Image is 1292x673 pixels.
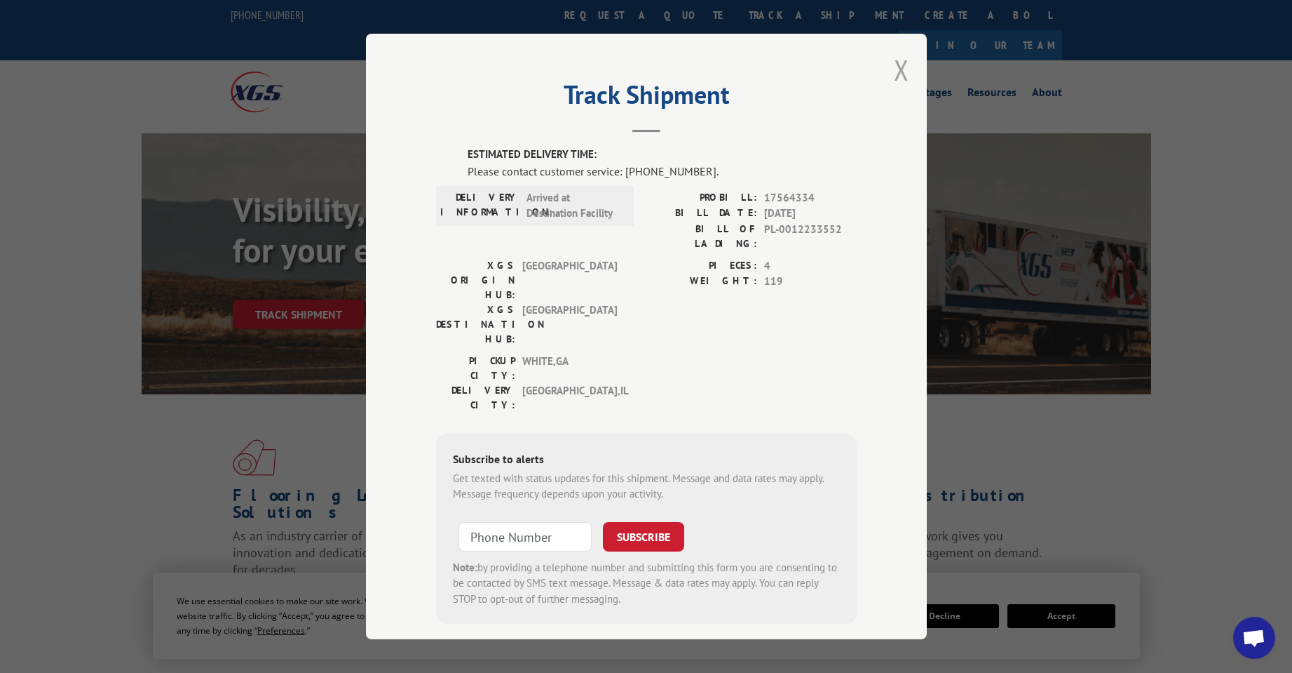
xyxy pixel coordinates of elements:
label: XGS DESTINATION HUB: [436,302,515,347]
span: Arrived at Destination Facility [526,190,621,222]
span: 4 [764,258,857,274]
label: BILL DATE: [646,206,757,222]
label: PROBILL: [646,190,757,206]
span: PL-0012233552 [764,222,857,251]
span: 17564334 [764,190,857,206]
span: [GEOGRAPHIC_DATA] [522,302,617,347]
strong: Note: [453,561,477,574]
label: WEIGHT: [646,274,757,290]
span: [GEOGRAPHIC_DATA] [522,258,617,302]
span: 119 [764,274,857,290]
label: DELIVERY CITY: [436,383,515,413]
div: by providing a telephone number and submitting this form you are consenting to be contacted by SM... [453,560,840,608]
div: Open chat [1233,617,1275,659]
div: Please contact customer service: [PHONE_NUMBER]. [468,163,857,180]
h2: Track Shipment [436,85,857,112]
div: Get texted with status updates for this shipment. Message and data rates may apply. Message frequ... [453,471,840,502]
span: WHITE , GA [522,354,617,383]
button: SUBSCRIBE [603,522,684,552]
label: PIECES: [646,258,757,274]
label: XGS ORIGIN HUB: [436,258,515,302]
label: PICKUP CITY: [436,354,515,383]
button: Close modal [894,51,909,88]
div: Subscribe to alerts [453,451,840,471]
label: DELIVERY INFORMATION: [440,190,519,222]
input: Phone Number [458,522,592,552]
span: [GEOGRAPHIC_DATA] , IL [522,383,617,413]
label: BILL OF LADING: [646,222,757,251]
span: [DATE] [764,206,857,222]
label: ESTIMATED DELIVERY TIME: [468,147,857,163]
